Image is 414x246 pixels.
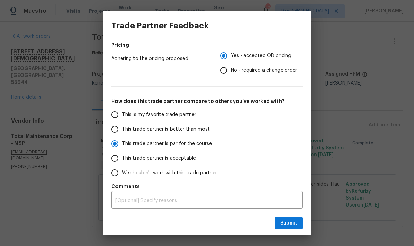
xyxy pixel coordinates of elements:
[111,107,303,180] div: How does this trade partner compare to others you’ve worked with?
[111,98,303,105] h5: How does this trade partner compare to others you’ve worked with?
[122,140,212,148] span: This trade partner is par for the course
[231,67,297,74] span: No - required a change order
[280,219,297,228] span: Submit
[111,183,303,190] h5: Comments
[111,55,209,62] span: Adhering to the pricing proposed
[275,217,303,230] button: Submit
[122,155,196,162] span: This trade partner is acceptable
[111,42,303,49] h5: Pricing
[231,52,291,60] span: Yes - accepted OD pricing
[122,111,196,118] span: This is my favorite trade partner
[122,169,217,177] span: We shouldn't work with this trade partner
[122,126,210,133] span: This trade partner is better than most
[111,21,209,30] h3: Trade Partner Feedback
[220,49,303,78] div: Pricing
